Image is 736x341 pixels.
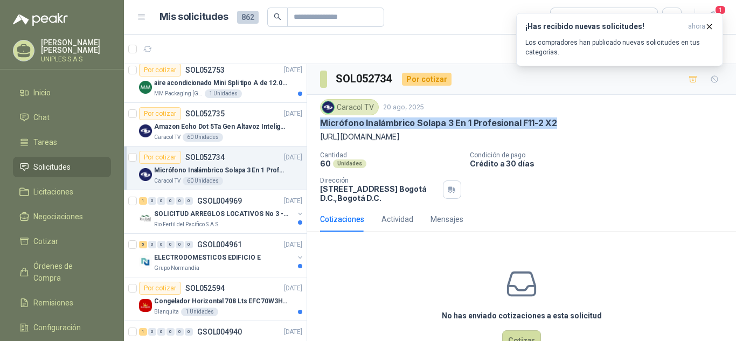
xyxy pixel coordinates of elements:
[197,241,242,248] p: GSOL004961
[33,161,71,173] span: Solicitudes
[139,194,304,229] a: 1 0 0 0 0 0 GSOL004969[DATE] Company LogoSOLICITUD ARREGLOS LOCATIVOS No 3 - PICHINDERio Fertil d...
[284,283,302,294] p: [DATE]
[154,122,288,132] p: Amazon Echo Dot 5Ta Gen Altavoz Inteligente Alexa Azul
[33,136,57,148] span: Tareas
[139,241,147,248] div: 5
[516,13,723,66] button: ¡Has recibido nuevas solicitudes!ahora Los compradores han publicado nuevas solicitudes en tus ca...
[154,89,203,98] p: MM Packaging [GEOGRAPHIC_DATA]
[124,103,307,147] a: Por cotizarSOL052735[DATE] Company LogoAmazon Echo Dot 5Ta Gen Altavoz Inteligente Alexa AzulCara...
[470,159,732,168] p: Crédito a 30 días
[139,168,152,181] img: Company Logo
[13,206,111,227] a: Negociaciones
[688,22,705,31] span: ahora
[320,99,379,115] div: Caracol TV
[442,310,602,322] h3: No has enviado cotizaciones a esta solicitud
[525,22,684,31] h3: ¡Has recibido nuevas solicitudes!
[197,197,242,205] p: GSOL004969
[320,151,461,159] p: Cantidad
[139,212,152,225] img: Company Logo
[320,184,439,203] p: [STREET_ADDRESS] Bogotá D.C. , Bogotá D.C.
[320,213,364,225] div: Cotizaciones
[154,133,180,142] p: Caracol TV
[33,260,101,284] span: Órdenes de Compra
[13,132,111,152] a: Tareas
[166,241,175,248] div: 0
[139,197,147,205] div: 1
[139,124,152,137] img: Company Logo
[33,211,83,222] span: Negociaciones
[181,308,218,316] div: 1 Unidades
[124,277,307,321] a: Por cotizarSOL052594[DATE] Company LogoCongelador Horizontal 708 Lts EFC70W3HTW Blanco Modelo EFC...
[333,159,366,168] div: Unidades
[431,213,463,225] div: Mensajes
[183,133,223,142] div: 60 Unidades
[148,328,156,336] div: 0
[383,102,424,113] p: 20 ago, 2025
[320,177,439,184] p: Dirección
[33,87,51,99] span: Inicio
[185,328,193,336] div: 0
[139,107,181,120] div: Por cotizar
[154,264,199,273] p: Grupo Normandía
[714,5,726,15] span: 1
[185,197,193,205] div: 0
[402,73,452,86] div: Por cotizar
[139,328,147,336] div: 1
[139,299,152,312] img: Company Logo
[13,13,68,26] img: Logo peakr
[33,186,73,198] span: Licitaciones
[322,101,334,113] img: Company Logo
[154,78,288,88] p: aire acondicionado Mini Spli tipo A de 12.000 BTU.
[274,13,281,20] span: search
[41,39,111,54] p: [PERSON_NAME] [PERSON_NAME]
[159,9,228,25] h1: Mis solicitudes
[704,8,723,27] button: 1
[205,89,242,98] div: 1 Unidades
[183,177,223,185] div: 60 Unidades
[185,284,225,292] p: SOL052594
[157,328,165,336] div: 0
[13,256,111,288] a: Órdenes de Compra
[176,241,184,248] div: 0
[139,151,181,164] div: Por cotizar
[185,66,225,74] p: SOL052753
[320,159,331,168] p: 60
[185,241,193,248] div: 0
[154,165,288,176] p: Micrófono Inalámbrico Solapa 3 En 1 Profesional F11-2 X2
[185,110,225,117] p: SOL052735
[154,209,288,219] p: SOLICITUD ARREGLOS LOCATIVOS No 3 - PICHINDE
[33,297,73,309] span: Remisiones
[284,109,302,119] p: [DATE]
[381,213,413,225] div: Actividad
[284,196,302,206] p: [DATE]
[33,235,58,247] span: Cotizar
[148,241,156,248] div: 0
[139,81,152,94] img: Company Logo
[139,238,304,273] a: 5 0 0 0 0 0 GSOL004961[DATE] Company LogoELECTRODOMESTICOS EDIFICIO EGrupo Normandía
[157,241,165,248] div: 0
[13,157,111,177] a: Solicitudes
[13,107,111,128] a: Chat
[124,59,307,103] a: Por cotizarSOL052753[DATE] Company Logoaire acondicionado Mini Spli tipo A de 12.000 BTU.MM Packa...
[124,147,307,190] a: Por cotizarSOL052734[DATE] Company LogoMicrófono Inalámbrico Solapa 3 En 1 Profesional F11-2 X2Ca...
[320,117,557,129] p: Micrófono Inalámbrico Solapa 3 En 1 Profesional F11-2 X2
[157,197,165,205] div: 0
[41,56,111,62] p: UNIPLES S.A.S
[139,282,181,295] div: Por cotizar
[148,197,156,205] div: 0
[139,64,181,76] div: Por cotizar
[336,71,393,87] h3: SOL052734
[154,253,261,263] p: ELECTRODOMESTICOS EDIFICIO E
[284,65,302,75] p: [DATE]
[237,11,259,24] span: 862
[166,197,175,205] div: 0
[557,11,619,23] div: Por cotizar
[13,82,111,103] a: Inicio
[33,322,81,333] span: Configuración
[13,182,111,202] a: Licitaciones
[33,112,50,123] span: Chat
[139,255,152,268] img: Company Logo
[197,328,242,336] p: GSOL004940
[284,240,302,250] p: [DATE]
[166,328,175,336] div: 0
